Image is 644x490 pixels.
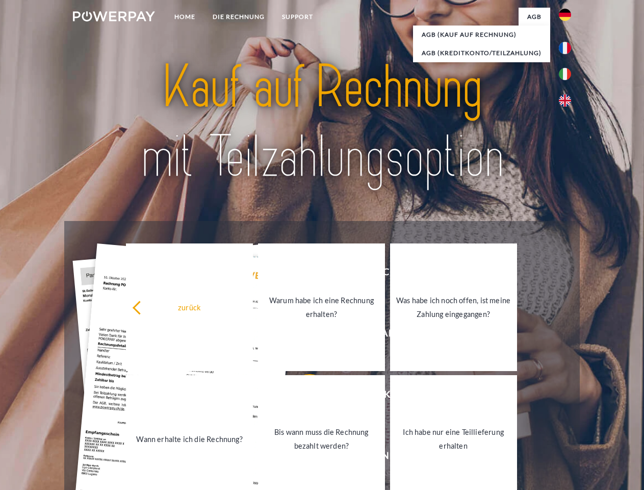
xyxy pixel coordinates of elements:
[390,243,517,371] a: Was habe ich noch offen, ist meine Zahlung eingegangen?
[413,44,550,62] a: AGB (Kreditkonto/Teilzahlung)
[166,8,204,26] a: Home
[396,425,511,453] div: Ich habe nur eine Teillieferung erhalten
[132,432,247,446] div: Wann erhalte ich die Rechnung?
[264,425,379,453] div: Bis wann muss die Rechnung bezahlt werden?
[97,49,547,195] img: title-powerpay_de.svg
[396,293,511,321] div: Was habe ich noch offen, ist meine Zahlung eingegangen?
[559,94,571,107] img: en
[413,26,550,44] a: AGB (Kauf auf Rechnung)
[519,8,550,26] a: agb
[73,11,155,21] img: logo-powerpay-white.svg
[559,9,571,21] img: de
[559,42,571,54] img: fr
[559,68,571,80] img: it
[273,8,322,26] a: SUPPORT
[264,293,379,321] div: Warum habe ich eine Rechnung erhalten?
[204,8,273,26] a: DIE RECHNUNG
[132,300,247,314] div: zurück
